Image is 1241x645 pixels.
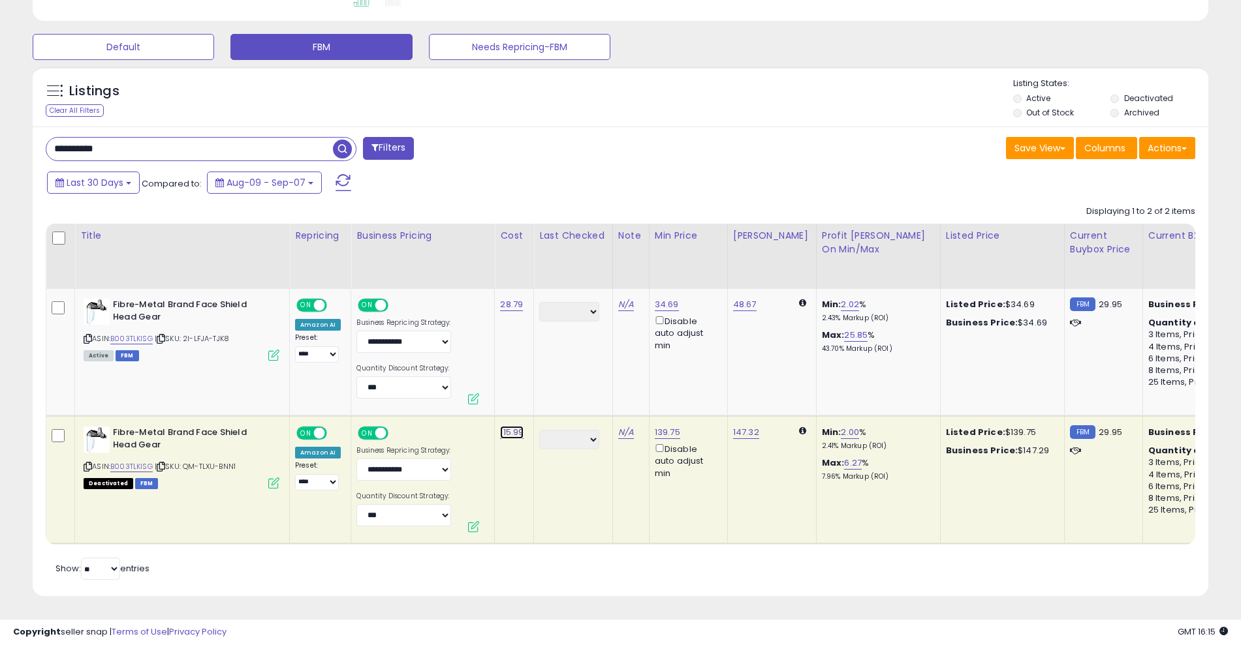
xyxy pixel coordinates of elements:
div: Listed Price [946,229,1059,243]
button: Save View [1006,137,1074,159]
span: ON [298,428,314,439]
button: FBM [230,34,412,60]
span: FBM [135,478,159,489]
div: Profit [PERSON_NAME] on Min/Max [822,229,935,256]
span: 2025-10-8 16:15 GMT [1178,625,1228,638]
span: Compared to: [142,177,202,190]
a: Terms of Use [112,625,167,638]
b: Business Price: [1148,298,1220,310]
label: Deactivated [1124,93,1173,104]
div: Preset: [295,333,341,363]
button: Last 30 Days [47,172,140,194]
div: $34.69 [946,299,1054,310]
div: ASIN: [84,299,279,359]
th: The percentage added to the cost of goods (COGS) that forms the calculator for Min & Max prices. [816,224,940,289]
a: 34.69 [655,298,679,311]
div: [PERSON_NAME] [733,229,811,243]
b: Listed Price: [946,298,1005,310]
label: Quantity Discount Strategy: [356,492,451,501]
label: Active [1026,93,1050,104]
div: Preset: [295,461,341,490]
label: Business Repricing Strategy: [356,318,451,327]
h5: Listings [69,82,119,100]
div: $139.75 [946,427,1054,438]
img: 41dAcIaTJVL._SL40_.jpg [84,299,110,325]
span: Aug-09 - Sep-07 [227,176,306,189]
span: Show: entries [55,562,149,575]
div: Clear All Filters [46,104,104,117]
b: Min: [822,426,841,438]
a: 25.85 [844,329,868,342]
a: B003TLKISG [110,333,153,344]
button: Needs Repricing-FBM [429,34,610,60]
span: OFF [325,428,346,439]
p: 2.41% Markup (ROI) [822,442,930,451]
span: 29.95 [1099,298,1122,310]
b: Listed Price: [946,426,1005,438]
div: Current Buybox Price [1070,229,1137,256]
th: CSV column name: cust_attr_2_Last Checked [534,224,613,289]
span: OFF [325,300,346,311]
p: 43.70% Markup (ROI) [822,344,930,353]
div: Last Checked [539,229,607,243]
b: Business Price: [946,444,1018,457]
div: $147.29 [946,445,1054,457]
span: OFF [386,300,407,311]
span: OFF [386,428,407,439]
span: | SKU: QM-TLXU-BNN1 [155,461,236,472]
div: % [822,457,930,481]
span: ON [360,428,376,439]
span: ON [360,300,376,311]
a: Privacy Policy [169,625,227,638]
a: 2.02 [841,298,859,311]
div: Note [618,229,644,243]
b: Fibre-Metal Brand Face Shield Head Gear [113,299,272,326]
div: % [822,329,930,353]
b: Business Price: [1148,426,1220,438]
div: Amazon AI [295,319,341,331]
p: 7.96% Markup (ROI) [822,472,930,481]
div: Business Pricing [356,229,489,243]
span: 29.95 [1099,426,1122,438]
span: ON [298,300,314,311]
label: Archived [1124,107,1159,118]
div: Disable auto adjust min [655,442,717,479]
img: 41dAcIaTJVL._SL40_.jpg [84,427,110,453]
div: % [822,299,930,323]
strong: Copyright [13,625,61,638]
button: Columns [1076,137,1137,159]
div: Displaying 1 to 2 of 2 items [1086,205,1195,218]
div: Repricing [295,229,345,243]
div: $34.69 [946,317,1054,329]
b: Max: [822,457,845,469]
div: Cost [500,229,528,243]
b: Min: [822,298,841,310]
div: Disable auto adjust min [655,314,717,352]
button: Actions [1139,137,1195,159]
small: FBM [1070,425,1095,439]
p: Listing States: [1013,78,1208,90]
div: Amazon AI [295,447,341,458]
label: Out of Stock [1026,107,1074,118]
button: Filters [363,137,414,160]
a: 2.00 [841,426,859,439]
span: Columns [1084,142,1125,155]
a: N/A [618,298,634,311]
a: 115.99 [500,426,524,439]
b: Business Price: [946,316,1018,329]
a: 139.75 [655,426,680,439]
span: Last 30 Days [67,176,123,189]
label: Business Repricing Strategy: [356,446,451,455]
button: Default [33,34,214,60]
a: 147.32 [733,426,759,439]
span: FBM [116,350,139,361]
span: | SKU: 2I-LFJA-TJK8 [155,333,229,344]
b: Max: [822,329,845,341]
a: 6.27 [844,457,862,470]
small: FBM [1070,297,1095,311]
div: Title [80,229,284,243]
label: Quantity Discount Strategy: [356,364,451,373]
b: Fibre-Metal Brand Face Shield Head Gear [113,427,272,454]
a: 48.67 [733,298,757,311]
div: Min Price [655,229,722,243]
